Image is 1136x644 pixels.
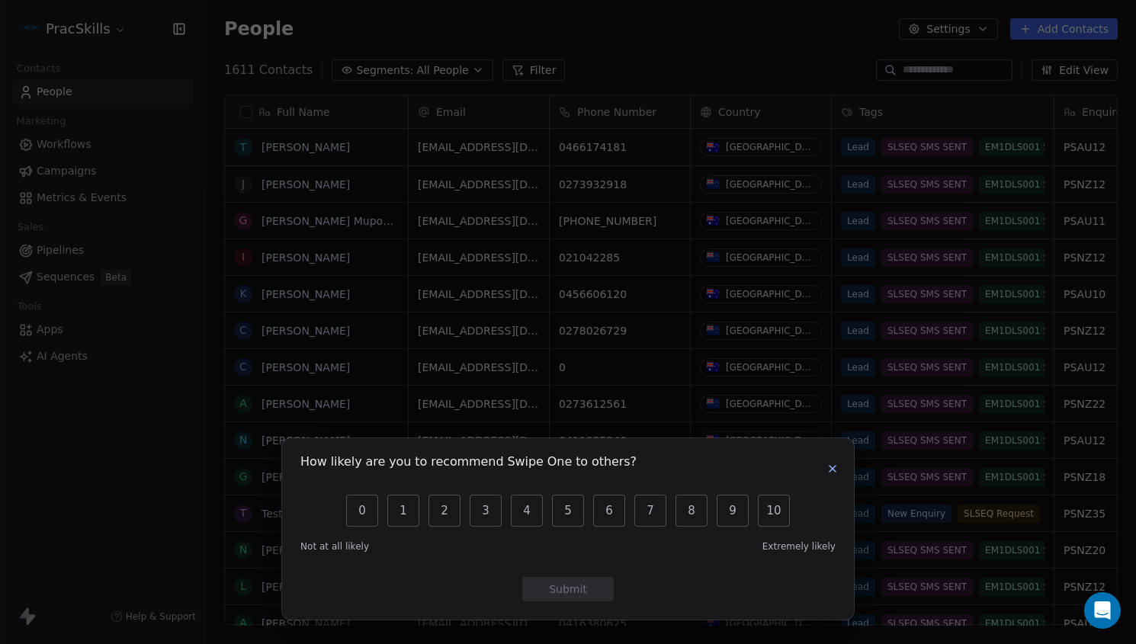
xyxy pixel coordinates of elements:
button: 0 [346,495,378,527]
button: 6 [593,495,625,527]
button: 9 [717,495,749,527]
button: 10 [758,495,790,527]
button: Submit [522,577,614,601]
button: 2 [428,495,460,527]
span: Not at all likely [300,540,369,553]
span: Extremely likely [762,540,836,553]
button: 1 [387,495,419,527]
button: 4 [511,495,543,527]
button: 8 [676,495,708,527]
button: 5 [552,495,584,527]
h1: How likely are you to recommend Swipe One to others? [300,457,637,472]
button: 3 [470,495,502,527]
button: 7 [634,495,666,527]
